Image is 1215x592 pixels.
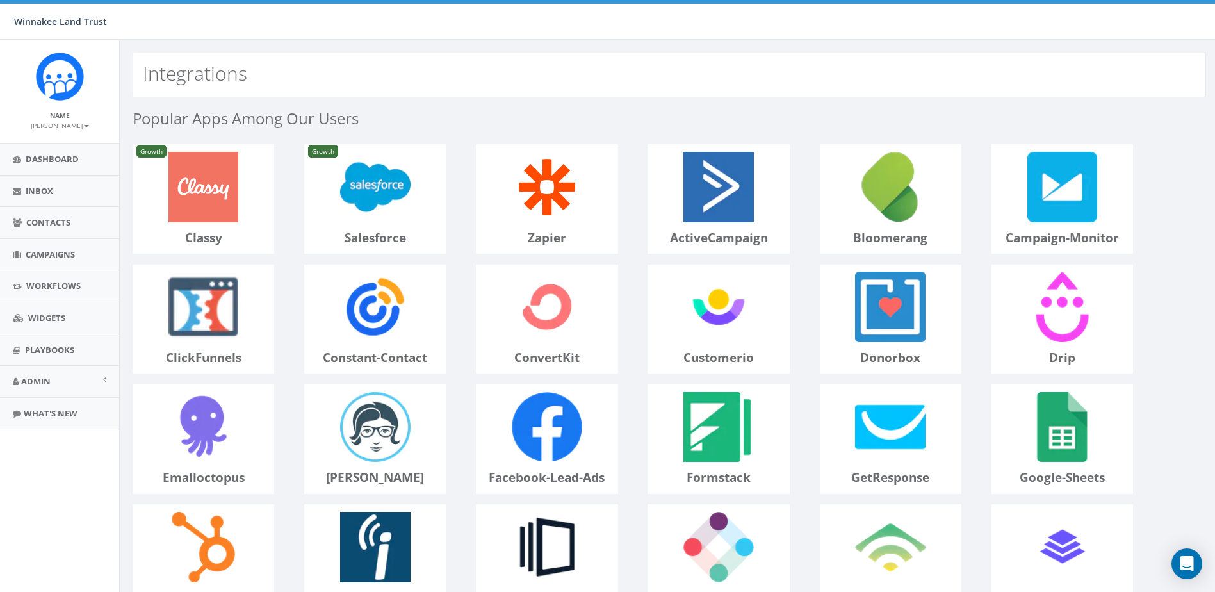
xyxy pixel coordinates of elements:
img: leadpages-logo [1020,505,1105,589]
span: Playbooks [25,344,74,356]
span: Dashboard [26,153,79,165]
p: formstack [648,469,788,486]
span: Growth [136,145,167,158]
img: campaign-monitor-logo [1020,145,1105,229]
img: iContact-logo [333,505,418,589]
img: formstack-logo [676,385,761,470]
img: getResponse-logo [848,385,933,470]
img: emma-logo [333,385,418,470]
img: facebook-lead-ads-logo [505,385,589,470]
span: Growth [308,145,338,158]
span: Contacts [26,217,70,228]
small: Name [50,111,70,120]
img: instapage-logo [505,505,589,589]
p: convertKit [477,349,617,366]
img: hubspot-logo [161,505,246,589]
p: facebook-lead-ads [477,469,617,486]
p: clickFunnels [133,349,273,366]
div: Open Intercom Messenger [1171,548,1202,579]
a: [PERSON_NAME] [31,119,89,131]
img: klaviyo-logo [848,505,933,589]
p: google-sheets [992,469,1132,486]
p: emailoctopus [133,469,273,486]
img: Rally_Corp_Icon.png [36,53,84,101]
span: Admin [21,375,51,387]
p: donorbox [820,349,961,366]
span: Widgets [28,312,65,324]
img: constant-contact-logo [333,265,418,350]
img: zapier-logo [505,145,589,229]
span: What's New [24,407,77,419]
span: Workflows [26,280,81,292]
span: Campaigns [26,249,75,260]
img: salesforce-logo [333,145,418,229]
p: activeCampaign [648,229,788,247]
img: activeCampaign-logo [676,145,761,229]
img: customerio-logo [676,265,761,350]
small: [PERSON_NAME] [31,121,89,130]
img: donorbox-logo [848,265,933,350]
span: Winnakee Land Trust [14,15,107,28]
img: classy-logo [161,145,246,229]
p: zapier [477,229,617,247]
p: [PERSON_NAME] [305,469,445,486]
p: classy [133,229,273,247]
img: bloomerang-logo [848,145,933,229]
p: getResponse [820,469,961,486]
p: customerio [648,349,788,366]
img: clickFunnels-logo [161,265,246,350]
p: bloomerang [820,229,961,247]
img: google-sheets-logo [1020,385,1105,470]
p: constant-contact [305,349,445,366]
img: drip-logo [1020,265,1105,350]
p: salesforce [305,229,445,247]
img: convertKit-logo [505,265,589,350]
span: Inbox [26,185,53,197]
p: campaign-monitor [992,229,1132,247]
h2: Integrations [143,63,247,84]
p: drip [992,349,1132,366]
img: iterable-logo [676,505,761,589]
img: emailoctopus-logo [161,385,246,470]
